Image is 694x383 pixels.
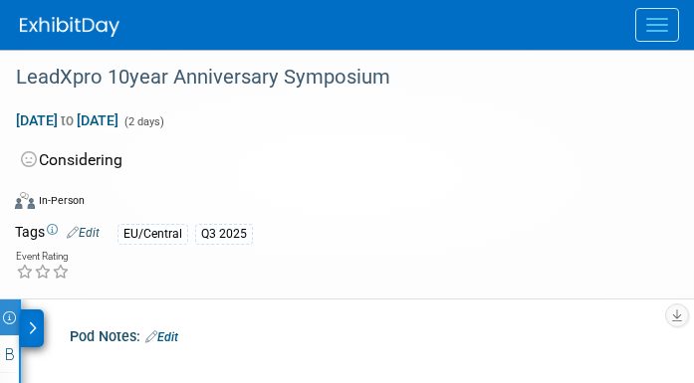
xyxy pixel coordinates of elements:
[117,224,188,245] div: EU/Central
[58,112,77,128] span: to
[15,192,35,208] img: Format-Inperson.png
[9,60,654,96] div: LeadXpro 10year Anniversary Symposium
[122,115,164,128] span: (2 days)
[15,189,654,219] div: Event Format
[70,321,679,347] div: Pod Notes:
[38,193,85,208] div: In-Person
[145,330,178,344] a: Edit
[635,8,679,42] button: Menu
[20,17,119,37] img: ExhibitDay
[16,252,70,262] div: Event Rating
[67,226,100,240] a: Edit
[15,111,119,129] span: [DATE] [DATE]
[15,222,100,245] td: Tags
[15,143,654,178] div: Considering
[195,224,253,245] div: Q3 2025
